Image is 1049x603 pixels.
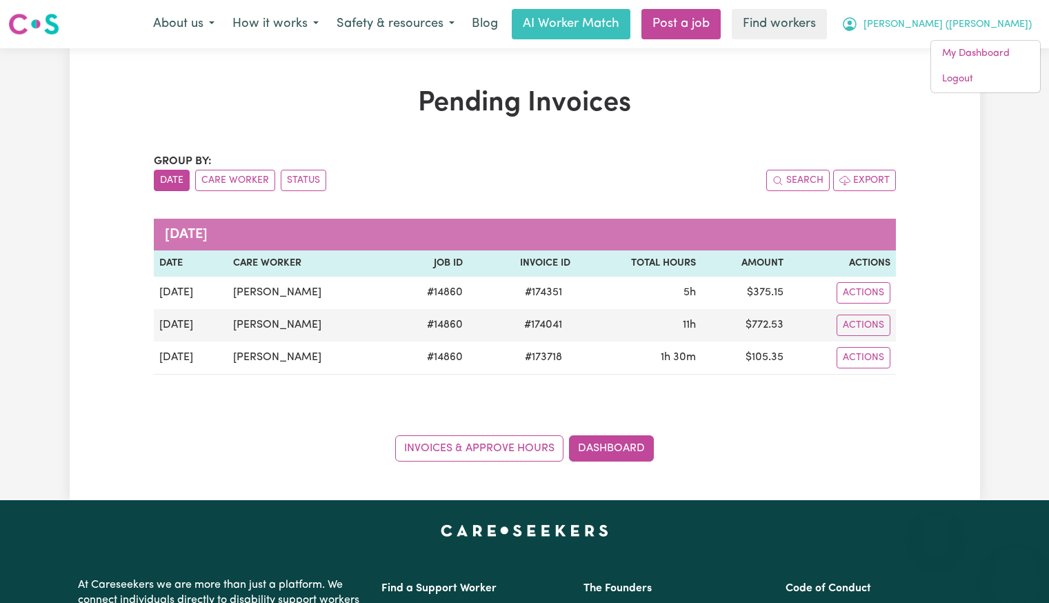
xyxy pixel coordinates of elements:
[517,349,570,366] span: # 173718
[641,9,721,39] a: Post a job
[786,583,871,594] a: Code of Conduct
[512,9,630,39] a: AI Worker Match
[701,309,789,342] td: $ 772.53
[154,87,896,120] h1: Pending Invoices
[863,17,1032,32] span: [PERSON_NAME] ([PERSON_NAME])
[832,10,1041,39] button: My Account
[441,525,608,536] a: Careseekers home page
[154,156,212,167] span: Group by:
[154,309,228,342] td: [DATE]
[281,170,326,191] button: sort invoices by paid status
[583,583,652,594] a: The Founders
[833,170,896,191] button: Export
[576,250,701,277] th: Total Hours
[837,282,890,304] button: Actions
[228,277,391,309] td: [PERSON_NAME]
[994,548,1038,592] iframe: Button to launch messaging window
[228,309,391,342] td: [PERSON_NAME]
[661,352,696,363] span: 1 hour 30 minutes
[391,250,468,277] th: Job ID
[154,219,896,250] caption: [DATE]
[391,309,468,342] td: # 14860
[228,250,391,277] th: Care Worker
[228,342,391,375] td: [PERSON_NAME]
[154,250,228,277] th: Date
[223,10,328,39] button: How it works
[8,12,59,37] img: Careseekers logo
[391,342,468,375] td: # 14860
[8,8,59,40] a: Careseekers logo
[732,9,827,39] a: Find workers
[789,250,896,277] th: Actions
[381,583,497,594] a: Find a Support Worker
[701,277,789,309] td: $ 375.15
[931,66,1040,92] a: Logout
[569,435,654,462] a: Dashboard
[517,284,570,301] span: # 174351
[922,515,950,542] iframe: Close message
[683,287,696,298] span: 5 hours
[154,342,228,375] td: [DATE]
[328,10,463,39] button: Safety & resources
[683,319,696,330] span: 11 hours
[837,347,890,368] button: Actions
[154,277,228,309] td: [DATE]
[463,9,506,39] a: Blog
[154,170,190,191] button: sort invoices by date
[516,317,570,333] span: # 174041
[391,277,468,309] td: # 14860
[144,10,223,39] button: About us
[468,250,577,277] th: Invoice ID
[701,250,789,277] th: Amount
[701,342,789,375] td: $ 105.35
[930,40,1041,93] div: My Account
[195,170,275,191] button: sort invoices by care worker
[766,170,830,191] button: Search
[837,315,890,336] button: Actions
[395,435,563,462] a: Invoices & Approve Hours
[931,41,1040,67] a: My Dashboard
